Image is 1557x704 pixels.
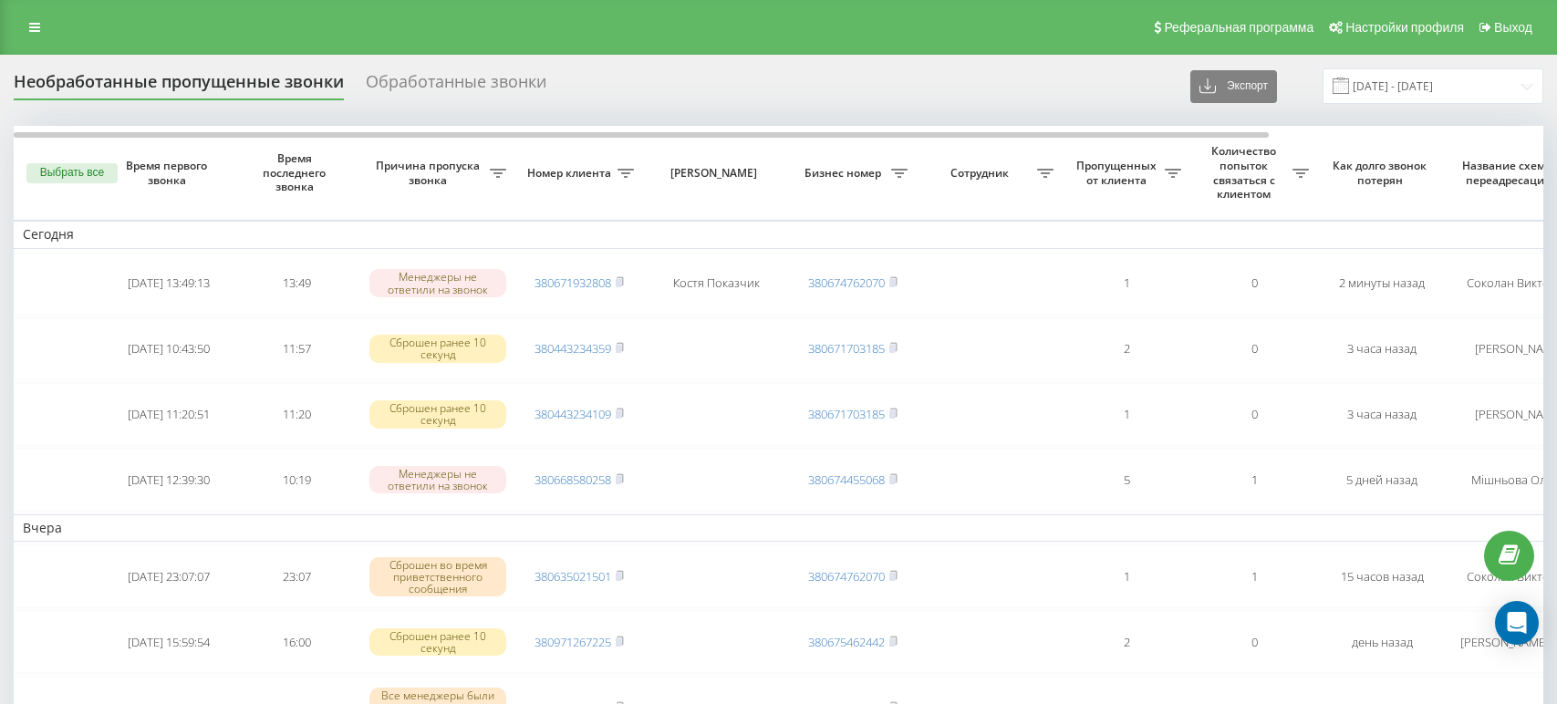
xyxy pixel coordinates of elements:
td: 10:19 [233,449,360,511]
a: 380671932808 [535,274,611,291]
span: Сотрудник [926,166,1037,181]
a: 380674762070 [808,568,885,585]
td: 0 [1190,611,1318,673]
div: Необработанные пропущенные звонки [14,72,344,100]
a: 380671703185 [808,340,885,357]
td: 2 минуты назад [1318,253,1446,315]
span: Бизнес номер [798,166,891,181]
span: [PERSON_NAME] [659,166,773,181]
span: Пропущенных от клиента [1072,159,1165,187]
td: 0 [1190,318,1318,380]
td: 16:00 [233,611,360,673]
span: Реферальная программа [1164,20,1313,35]
td: 1 [1063,545,1190,607]
a: 380671703185 [808,406,885,422]
span: Время последнего звонка [247,151,346,194]
div: Сброшен ранее 10 секунд [369,628,506,656]
div: Open Intercom Messenger [1495,601,1539,645]
div: Сброшен ранее 10 секунд [369,400,506,428]
td: 1 [1190,449,1318,511]
td: 0 [1190,253,1318,315]
div: Сброшен ранее 10 секунд [369,335,506,362]
td: 1 [1063,253,1190,315]
td: [DATE] 12:39:30 [105,449,233,511]
td: [DATE] 13:49:13 [105,253,233,315]
div: Обработанные звонки [366,72,546,100]
button: Выбрать все [26,163,118,183]
td: 3 часа назад [1318,383,1446,445]
td: 11:57 [233,318,360,380]
button: Экспорт [1190,70,1277,103]
a: 380675462442 [808,634,885,650]
td: 13:49 [233,253,360,315]
td: [DATE] 15:59:54 [105,611,233,673]
span: Количество попыток связаться с клиентом [1199,144,1292,201]
td: 11:20 [233,383,360,445]
span: Настройки профиля [1345,20,1464,35]
div: Менеджеры не ответили на звонок [369,269,506,296]
td: 1 [1190,545,1318,607]
a: 380971267225 [535,634,611,650]
td: 5 [1063,449,1190,511]
td: день назад [1318,611,1446,673]
span: Выход [1494,20,1532,35]
a: 380674455068 [808,471,885,488]
a: 380443234109 [535,406,611,422]
td: 23:07 [233,545,360,607]
td: [DATE] 23:07:07 [105,545,233,607]
div: Менеджеры не ответили на звонок [369,466,506,493]
a: 380668580258 [535,471,611,488]
td: 1 [1063,383,1190,445]
span: Номер клиента [524,166,618,181]
div: Сброшен во время приветственного сообщения [369,557,506,597]
a: 380443234359 [535,340,611,357]
td: 0 [1190,383,1318,445]
td: 15 часов назад [1318,545,1446,607]
td: 2 [1063,611,1190,673]
td: [DATE] 10:43:50 [105,318,233,380]
span: Как долго звонок потерян [1333,159,1431,187]
a: 380674762070 [808,274,885,291]
td: 2 [1063,318,1190,380]
a: 380635021501 [535,568,611,585]
td: 3 часа назад [1318,318,1446,380]
td: 5 дней назад [1318,449,1446,511]
td: [DATE] 11:20:51 [105,383,233,445]
span: Время первого звонка [119,159,218,187]
td: Костя Показчик [643,253,789,315]
span: Причина пропуска звонка [369,159,490,187]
